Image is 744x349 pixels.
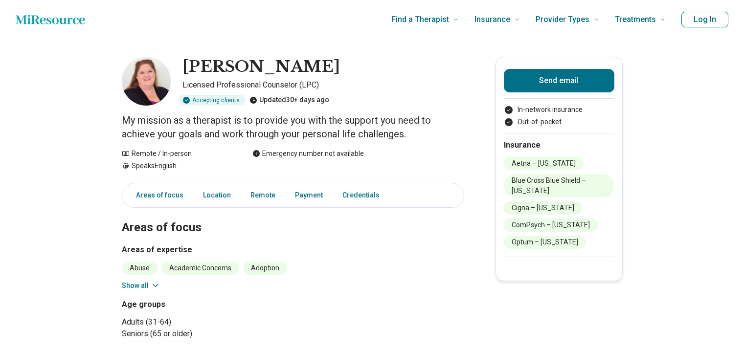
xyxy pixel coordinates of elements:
img: Amber White, Licensed Professional Counselor (LPC) [122,57,171,106]
div: Accepting clients [179,95,246,106]
li: Out-of-pocket [504,117,614,127]
button: Log In [681,12,728,27]
div: Updated 30+ days ago [249,95,329,106]
span: Find a Therapist [391,13,449,26]
ul: Payment options [504,105,614,127]
li: Adults (31-64) [122,316,289,328]
h2: Areas of focus [122,196,464,236]
button: Send email [504,69,614,92]
li: Cigna – [US_STATE] [504,201,582,215]
div: Remote / In-person [122,149,233,159]
span: Treatments [615,13,656,26]
span: Insurance [474,13,510,26]
li: Adoption [243,262,287,275]
li: Abuse [122,262,158,275]
li: Seniors (65 or older) [122,328,289,340]
h3: Areas of expertise [122,244,464,256]
span: Provider Types [536,13,589,26]
a: Remote [245,185,281,205]
a: Location [197,185,237,205]
div: Emergency number not available [252,149,364,159]
h3: Age groups [122,299,289,310]
li: ComPsych – [US_STATE] [504,218,598,232]
a: Payment [289,185,329,205]
a: Credentials [337,185,391,205]
li: In-network insurance [504,105,614,115]
li: Optum – [US_STATE] [504,236,586,249]
h1: [PERSON_NAME] [182,57,340,77]
p: Licensed Professional Counselor (LPC) [182,79,464,91]
a: Areas of focus [124,185,189,205]
button: Show all [122,281,160,291]
p: My mission as a therapist is to provide you with the support you need to achieve your goals and w... [122,113,464,141]
a: Home page [16,10,85,29]
h2: Insurance [504,139,614,151]
li: Blue Cross Blue Shield – [US_STATE] [504,174,614,197]
li: Aetna – [US_STATE] [504,157,584,170]
li: Academic Concerns [161,262,239,275]
div: Speaks English [122,161,233,171]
